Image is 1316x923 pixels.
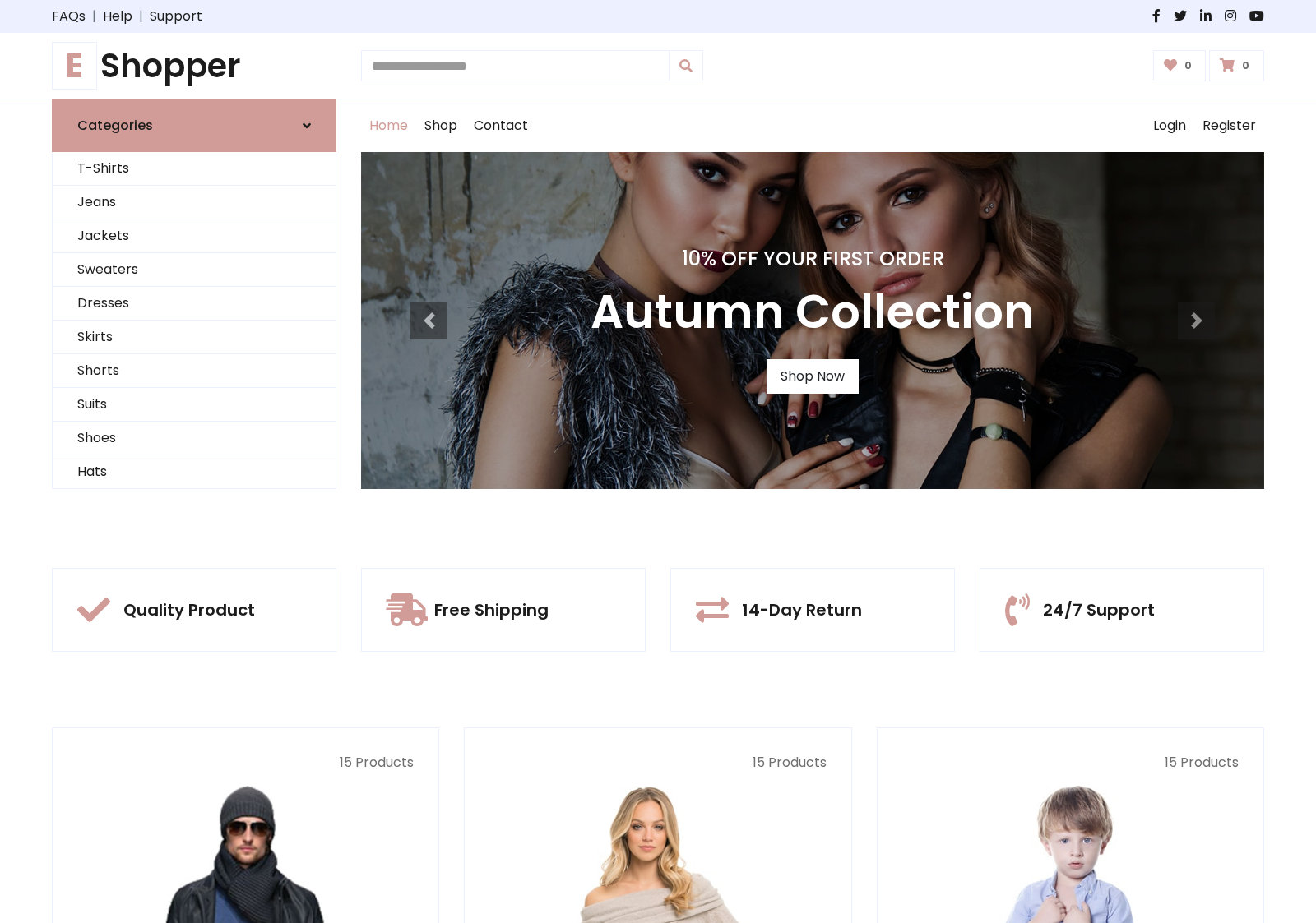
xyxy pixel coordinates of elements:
a: Suits [53,388,336,422]
h6: Categories [77,118,153,133]
h4: 10% Off Your First Order [591,247,1035,271]
a: Shop Now [767,359,859,394]
span: 0 [1180,58,1196,73]
h5: Quality Product [123,600,255,620]
a: Home [361,99,416,152]
a: EShopper [52,46,336,85]
a: Register [1194,99,1264,152]
a: Hats [53,455,336,489]
a: Shoes [53,422,336,455]
a: Categories [52,99,336,152]
a: Jeans [53,186,336,219]
h5: Free Shipping [434,600,549,620]
a: Dresses [53,287,336,321]
span: E [52,42,97,90]
span: | [86,7,103,26]
p: 15 Products [489,753,826,773]
p: 15 Products [77,753,414,773]
a: 0 [1209,50,1264,81]
a: FAQs [52,7,86,26]
p: 15 Products [902,753,1239,773]
h5: 14-Day Return [742,600,862,620]
span: | [132,7,150,26]
a: Contact [466,99,536,152]
a: Help [103,7,132,26]
a: Skirts [53,321,336,354]
a: 0 [1153,50,1207,81]
a: Shorts [53,354,336,388]
a: Sweaters [53,253,336,287]
span: 0 [1238,58,1253,73]
h1: Shopper [52,46,336,85]
a: Shop [416,99,466,152]
h5: 24/7 Support [1043,600,1155,620]
a: Login [1145,99,1194,152]
a: Jackets [53,219,336,253]
a: Support [150,7,202,26]
h3: Autumn Collection [591,284,1035,339]
a: T-Shirts [53,152,336,186]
